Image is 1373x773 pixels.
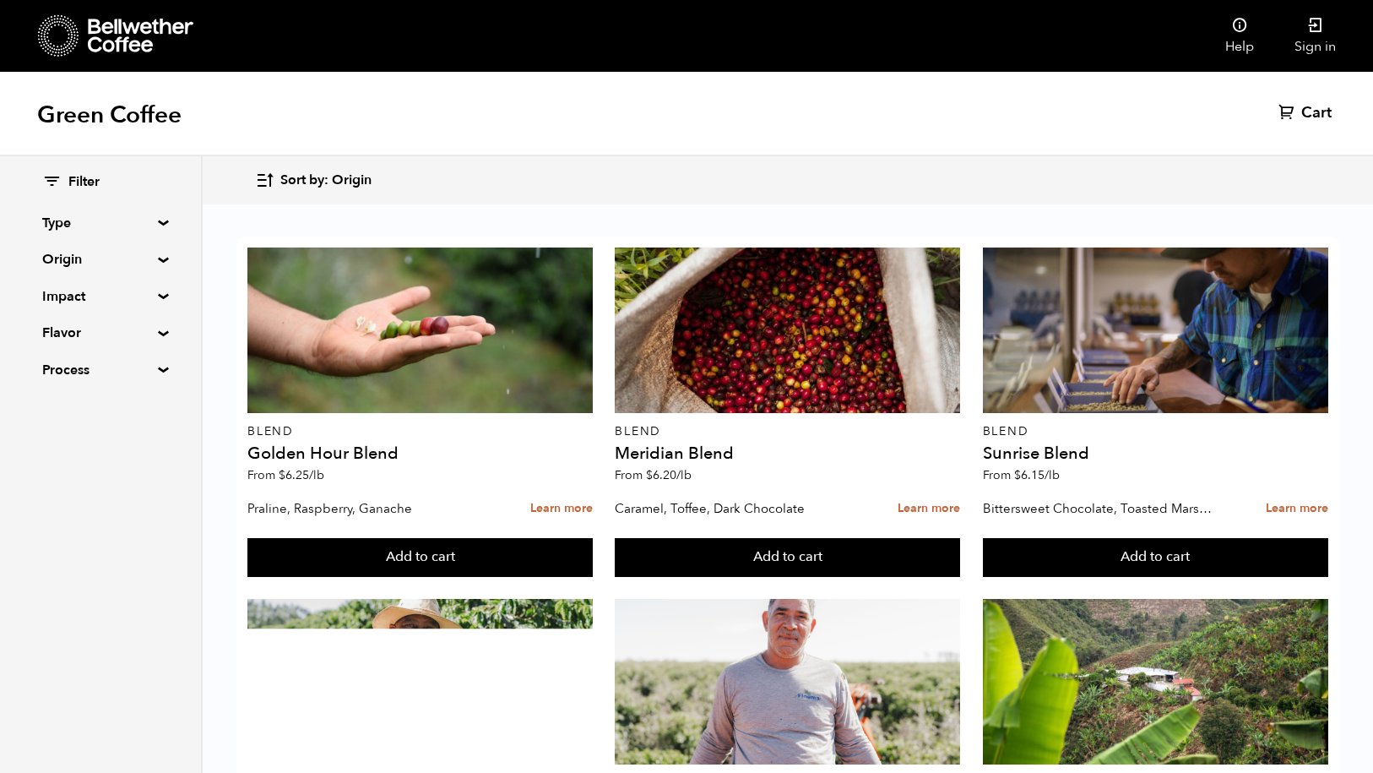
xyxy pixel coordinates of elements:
a: Learn more [530,491,593,527]
p: Blend [247,426,593,438]
summary: Impact [42,286,159,307]
bdi: 6.25 [279,467,324,483]
h4: Golden Hour Blend [247,445,593,462]
button: Add to cart [983,538,1328,577]
button: Add to cart [247,538,593,577]
summary: Flavor [42,323,159,343]
p: Bittersweet Chocolate, Toasted Marshmallow, Candied Orange, Praline [983,496,1218,521]
span: $ [1014,467,1021,483]
span: From [615,467,692,483]
p: Blend [615,426,960,438]
span: /lb [309,467,324,483]
p: Caramel, Toffee, Dark Chocolate [615,496,849,521]
summary: Origin [42,249,159,269]
bdi: 6.20 [646,467,692,483]
span: From [983,467,1060,483]
span: From [247,467,324,483]
span: /lb [676,467,692,483]
a: Cart [1278,103,1336,123]
h4: Sunrise Blend [983,445,1328,462]
h1: Green Coffee [37,100,182,130]
summary: Process [42,360,159,380]
bdi: 6.15 [1014,467,1060,483]
h4: Meridian Blend [615,445,960,462]
span: $ [646,467,653,483]
span: Sort by: Origin [280,171,372,190]
button: Sort by: Origin [255,161,372,200]
button: Add to cart [615,538,960,577]
span: $ [279,467,285,483]
a: Learn more [898,491,960,527]
p: Blend [983,426,1328,438]
a: Learn more [1266,491,1328,527]
span: Filter [68,173,100,192]
summary: Type [42,213,159,233]
span: /lb [1045,467,1060,483]
p: Praline, Raspberry, Ganache [247,496,482,521]
span: Cart [1301,103,1332,123]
